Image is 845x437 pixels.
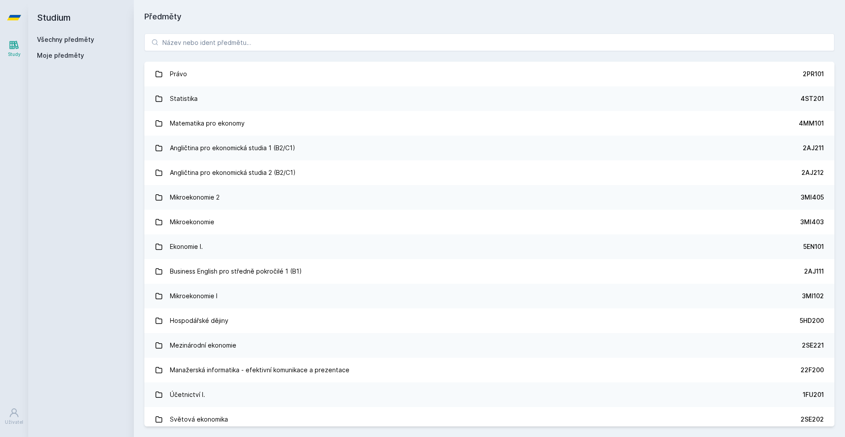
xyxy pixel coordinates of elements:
[144,62,834,86] a: Právo 2PR101
[144,86,834,111] a: Statistika 4ST201
[170,65,187,83] div: Právo
[803,144,824,152] div: 2AJ211
[800,316,824,325] div: 5HD200
[170,312,228,330] div: Hospodářské dějiny
[144,234,834,259] a: Ekonomie I. 5EN101
[800,218,824,226] div: 3MI403
[801,366,824,374] div: 22F200
[144,382,834,407] a: Účetnictví I. 1FU201
[144,210,834,234] a: Mikroekonomie 3MI403
[8,51,21,58] div: Study
[801,168,824,177] div: 2AJ212
[144,11,834,23] h1: Předměty
[170,115,245,132] div: Matematika pro ekonomy
[144,160,834,185] a: Angličtina pro ekonomická studia 2 (B2/C1) 2AJ212
[170,263,302,280] div: Business English pro středně pokročilé 1 (B1)
[170,90,198,107] div: Statistika
[144,407,834,432] a: Světová ekonomika 2SE202
[5,419,23,426] div: Uživatel
[170,287,217,305] div: Mikroekonomie I
[801,193,824,202] div: 3MI405
[803,70,824,78] div: 2PR101
[801,415,824,424] div: 2SE202
[144,33,834,51] input: Název nebo ident předmětu…
[144,259,834,284] a: Business English pro středně pokročilé 1 (B1) 2AJ111
[144,136,834,160] a: Angličtina pro ekonomická studia 1 (B2/C1) 2AJ211
[37,51,84,60] span: Moje předměty
[803,390,824,399] div: 1FU201
[802,341,824,350] div: 2SE221
[801,94,824,103] div: 4ST201
[170,337,236,354] div: Mezinárodní ekonomie
[144,358,834,382] a: Manažerská informatika - efektivní komunikace a prezentace 22F200
[170,213,214,231] div: Mikroekonomie
[144,284,834,308] a: Mikroekonomie I 3MI102
[37,36,94,43] a: Všechny předměty
[170,238,203,256] div: Ekonomie I.
[170,361,349,379] div: Manažerská informatika - efektivní komunikace a prezentace
[803,242,824,251] div: 5EN101
[144,308,834,333] a: Hospodářské dějiny 5HD200
[144,185,834,210] a: Mikroekonomie 2 3MI405
[144,111,834,136] a: Matematika pro ekonomy 4MM101
[144,333,834,358] a: Mezinárodní ekonomie 2SE221
[170,139,295,157] div: Angličtina pro ekonomická studia 1 (B2/C1)
[804,267,824,276] div: 2AJ111
[170,386,205,404] div: Účetnictví I.
[802,292,824,300] div: 3MI102
[170,189,220,206] div: Mikroekonomie 2
[2,403,26,430] a: Uživatel
[170,411,228,428] div: Světová ekonomika
[2,35,26,62] a: Study
[170,164,296,181] div: Angličtina pro ekonomická studia 2 (B2/C1)
[799,119,824,128] div: 4MM101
